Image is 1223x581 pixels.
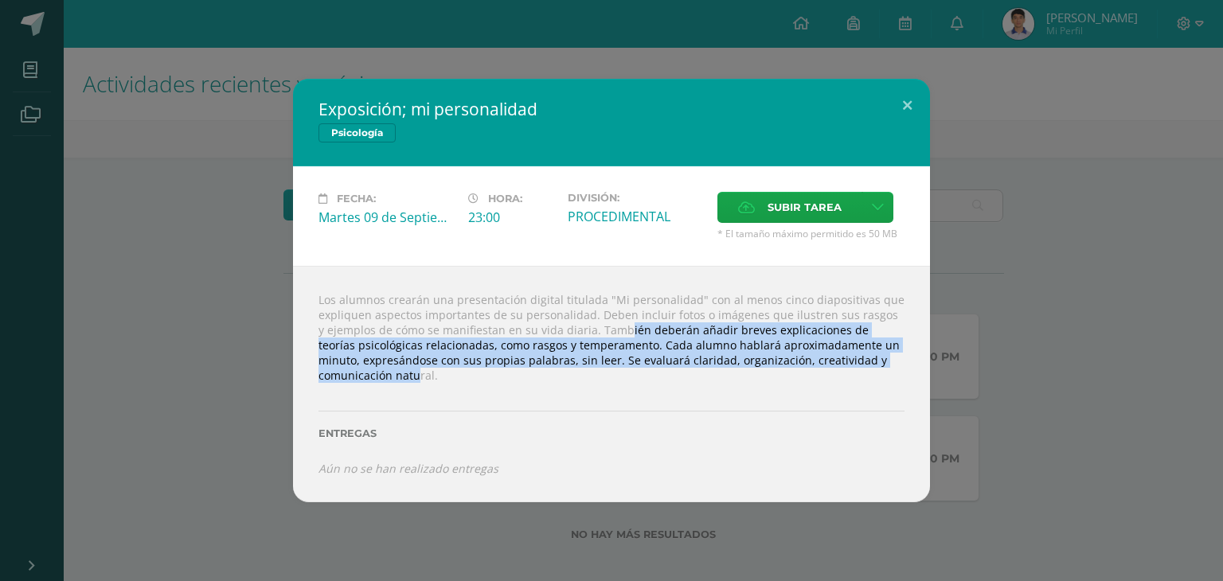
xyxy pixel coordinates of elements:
span: Psicología [318,123,396,142]
button: Close (Esc) [885,79,930,133]
h2: Exposición; mi personalidad [318,98,905,120]
span: Subir tarea [768,193,842,222]
div: Los alumnos crearán una presentación digital titulada "Mi personalidad" con al menos cinco diapos... [293,266,930,502]
span: Hora: [488,193,522,205]
i: Aún no se han realizado entregas [318,461,498,476]
label: División: [568,192,705,204]
div: Martes 09 de Septiembre [318,209,455,226]
div: 23:00 [468,209,555,226]
div: PROCEDIMENTAL [568,208,705,225]
label: Entregas [318,427,905,439]
span: Fecha: [337,193,376,205]
span: * El tamaño máximo permitido es 50 MB [717,227,905,240]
